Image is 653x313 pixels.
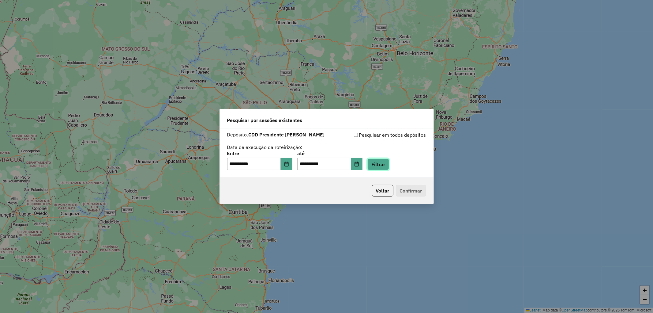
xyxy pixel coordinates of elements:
[372,185,393,197] button: Voltar
[227,116,302,124] span: Pesquisar por sessões existentes
[227,150,292,157] label: Entre
[281,158,292,170] button: Choose Date
[249,132,325,138] strong: CDD Presidente [PERSON_NAME]
[227,131,325,138] label: Depósito:
[367,158,389,170] button: Filtrar
[351,158,363,170] button: Choose Date
[227,143,303,151] label: Data de execução da roteirização:
[297,150,362,157] label: até
[327,131,426,139] div: Pesquisar em todos depósitos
